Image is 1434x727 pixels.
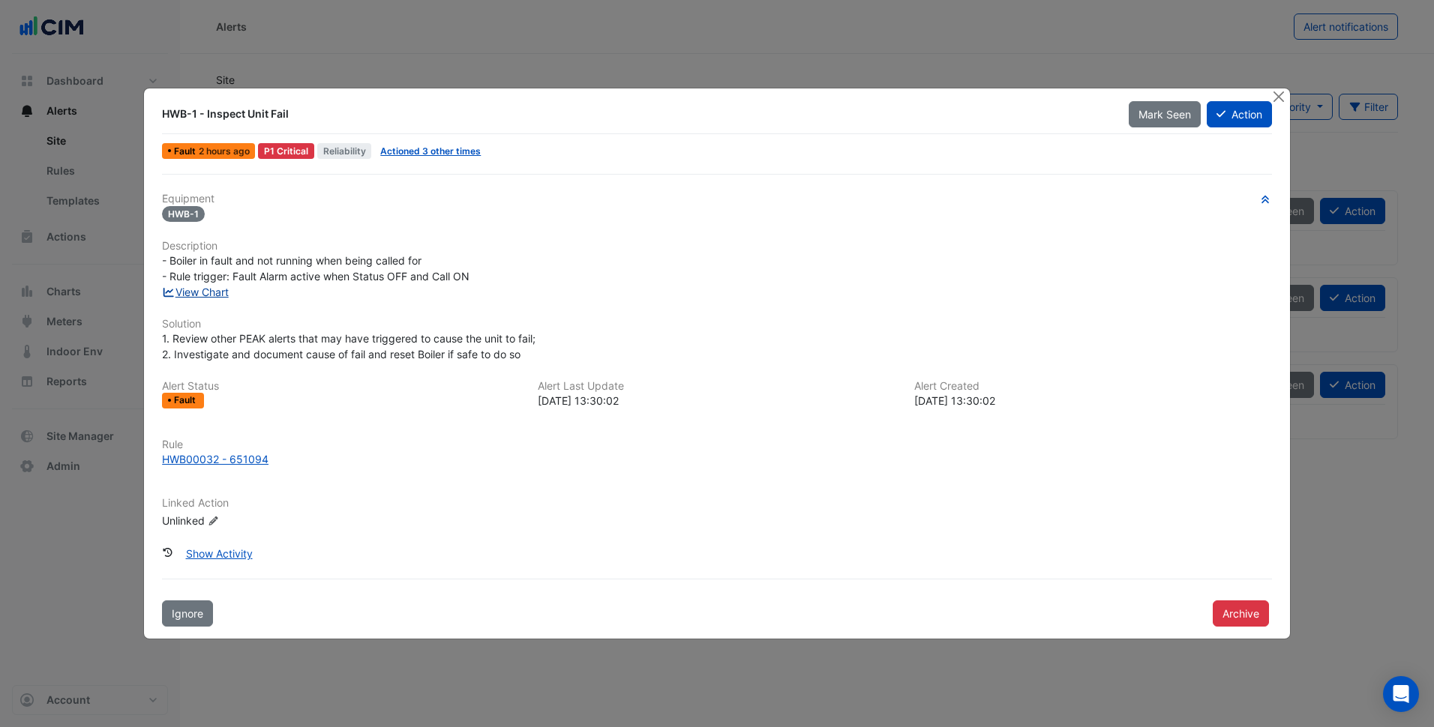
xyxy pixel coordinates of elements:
div: [DATE] 13:30:02 [914,393,1272,408]
div: Open Intercom Messenger [1383,676,1419,712]
h6: Description [162,240,1272,253]
div: P1 Critical [258,143,314,159]
a: View Chart [162,286,229,298]
span: Wed 27-Aug-2025 13:30 AEST [199,145,250,157]
span: - Boiler in fault and not running when being called for - Rule trigger: Fault Alarm active when S... [162,254,469,283]
h6: Alert Status [162,380,520,393]
span: 1. Review other PEAK alerts that may have triggered to cause the unit to fail; 2. Investigate and... [162,332,538,361]
span: Reliability [317,143,372,159]
h6: Linked Action [162,497,1272,510]
span: Fault [174,147,199,156]
div: [DATE] 13:30:02 [538,393,895,408]
h6: Rule [162,438,1272,451]
a: Actioned 3 other times [380,145,481,157]
div: HWB00032 - 651094 [162,451,268,467]
button: Show Activity [176,540,262,567]
button: Archive [1213,600,1269,627]
div: HWB-1 - Inspect Unit Fail [162,106,1110,121]
fa-icon: Edit Linked Action [208,515,219,526]
span: Ignore [172,607,203,620]
button: Mark Seen [1129,101,1201,127]
h6: Alert Last Update [538,380,895,393]
button: Ignore [162,600,213,627]
button: Close [1271,88,1287,104]
div: Unlinked [162,512,342,528]
span: HWB-1 [162,206,205,222]
a: HWB00032 - 651094 [162,451,1272,467]
h6: Equipment [162,193,1272,205]
h6: Alert Created [914,380,1272,393]
button: Action [1207,101,1272,127]
h6: Solution [162,318,1272,331]
span: Mark Seen [1138,108,1191,121]
span: Fault [174,396,199,405]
